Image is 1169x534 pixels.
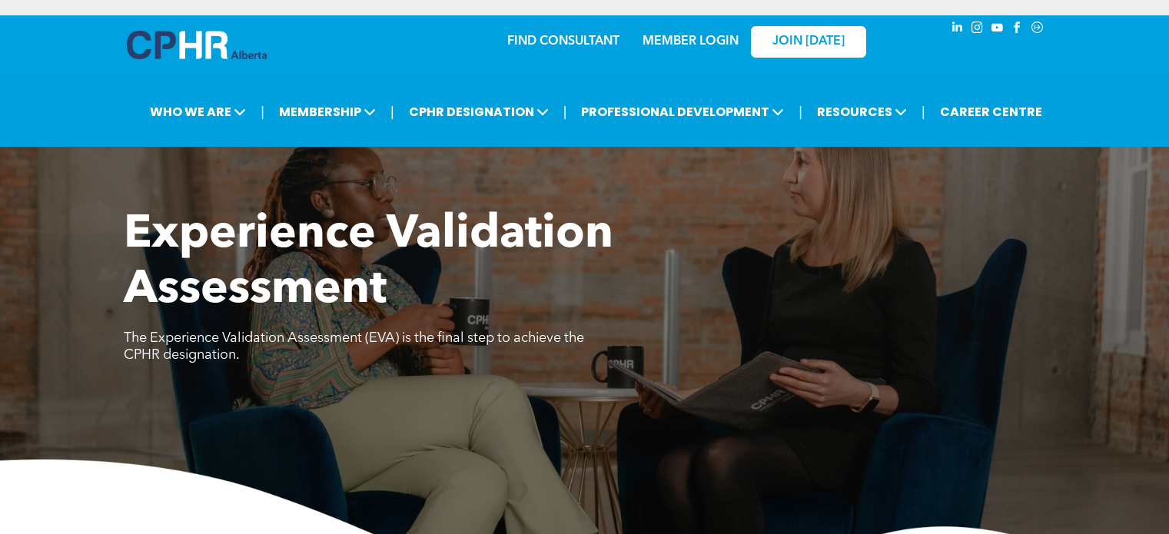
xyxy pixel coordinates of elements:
a: FIND CONSULTANT [507,35,619,48]
li: | [922,96,925,128]
li: | [799,96,802,128]
a: Social network [1029,19,1046,40]
a: JOIN [DATE] [751,26,866,58]
li: | [261,96,264,128]
span: MEMBERSHIP [274,98,380,126]
img: A blue and white logo for cp alberta [127,31,267,59]
a: linkedin [949,19,966,40]
span: Experience Validation Assessment [124,212,613,313]
a: CAREER CENTRE [935,98,1047,126]
span: WHO WE ARE [145,98,251,126]
a: MEMBER LOGIN [643,35,739,48]
a: instagram [969,19,986,40]
span: RESOURCES [812,98,912,126]
li: | [563,96,567,128]
span: The Experience Validation Assessment (EVA) is the final step to achieve the CPHR designation. [124,331,584,362]
a: facebook [1009,19,1026,40]
li: | [390,96,394,128]
a: youtube [989,19,1006,40]
span: CPHR DESIGNATION [404,98,553,126]
span: PROFESSIONAL DEVELOPMENT [576,98,789,126]
span: JOIN [DATE] [772,35,845,49]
